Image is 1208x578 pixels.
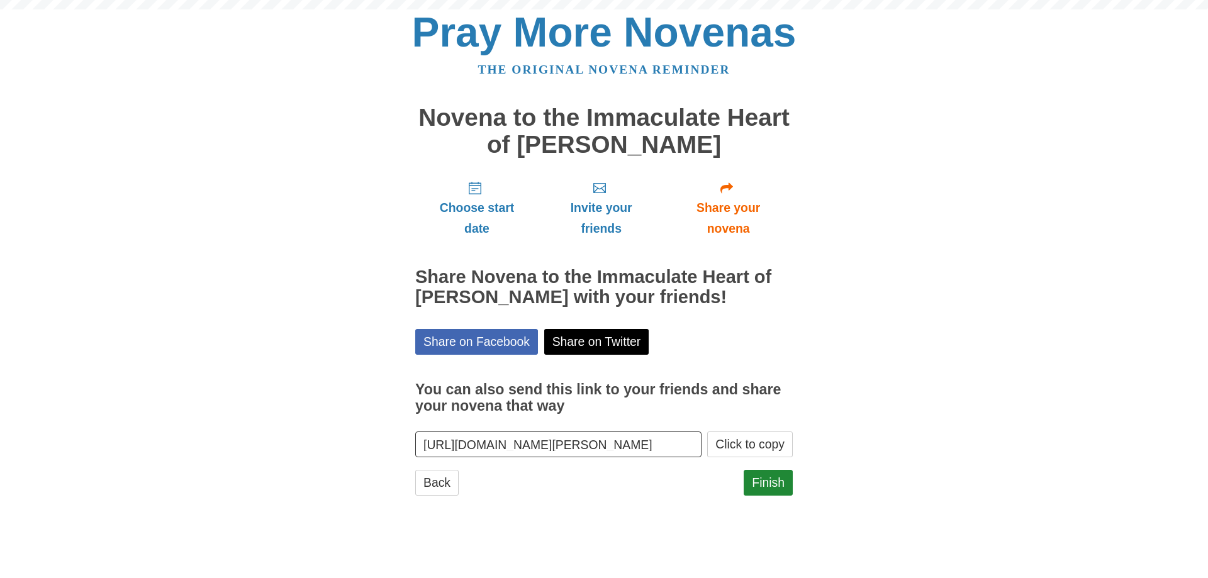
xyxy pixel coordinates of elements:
a: Share on Facebook [415,329,538,355]
span: Share your novena [676,197,780,239]
h1: Novena to the Immaculate Heart of [PERSON_NAME] [415,104,793,158]
a: Back [415,470,459,496]
button: Click to copy [707,431,793,457]
span: Invite your friends [551,197,651,239]
a: Invite your friends [539,170,664,245]
a: Choose start date [415,170,539,245]
a: Share your novena [664,170,793,245]
a: Pray More Novenas [412,9,797,55]
a: Share on Twitter [544,329,649,355]
span: Choose start date [428,197,526,239]
a: The original novena reminder [478,63,730,76]
h3: You can also send this link to your friends and share your novena that way [415,382,793,414]
h2: Share Novena to the Immaculate Heart of [PERSON_NAME] with your friends! [415,267,793,308]
a: Finish [744,470,793,496]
